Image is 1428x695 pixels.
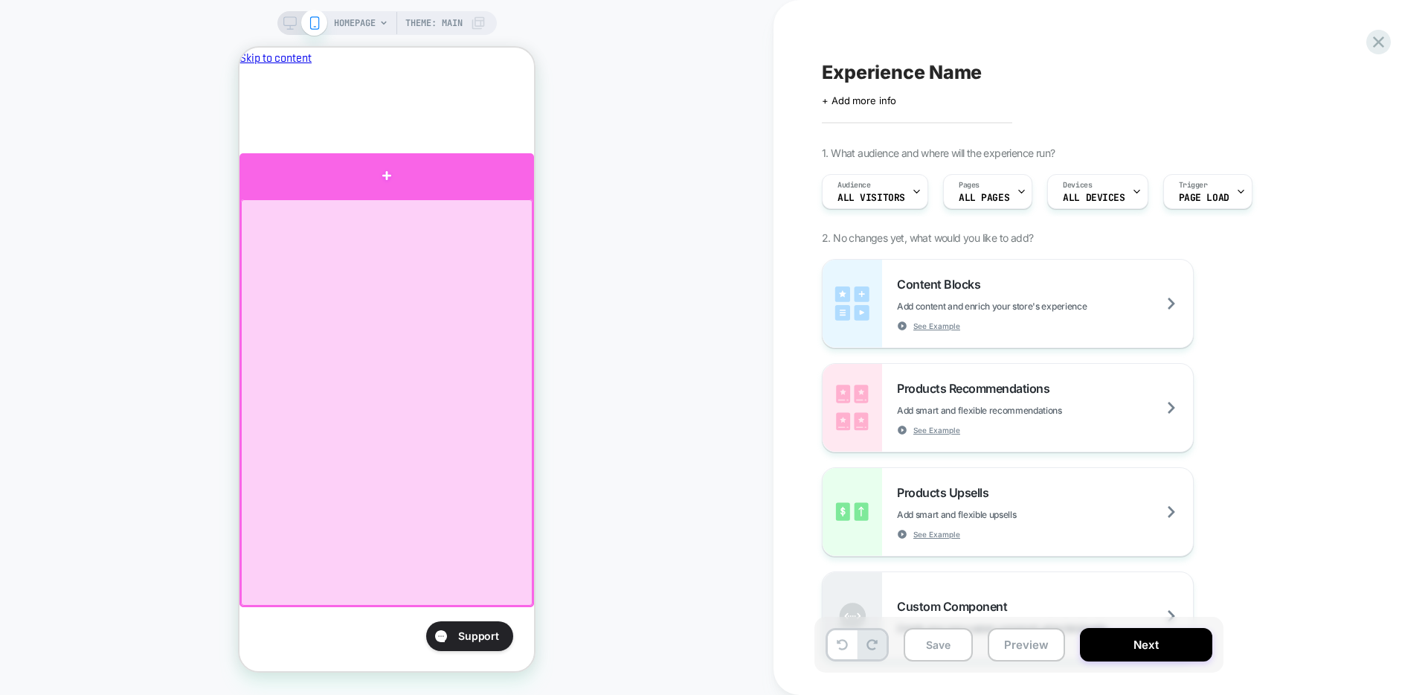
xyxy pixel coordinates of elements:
[1179,180,1208,190] span: Trigger
[897,277,988,292] span: Content Blocks
[897,509,1090,520] span: Add smart and flexible upsells
[913,321,960,331] span: See Example
[897,485,996,500] span: Products Upsells
[1063,193,1125,203] span: ALL DEVICES
[959,193,1009,203] span: ALL PAGES
[904,628,973,662] button: Save
[405,11,463,35] span: Theme: MAIN
[897,599,1014,614] span: Custom Component
[1080,628,1212,662] button: Next
[822,147,1055,159] span: 1. What audience and where will the experience run?
[897,301,1161,312] span: Add content and enrich your store's experience
[897,381,1057,396] span: Products Recommendations
[179,569,280,609] iframe: Gorgias live chat messenger
[913,425,960,435] span: See Example
[1179,193,1229,203] span: Page Load
[1063,180,1092,190] span: Devices
[913,529,960,539] span: See Example
[822,95,896,106] span: + Add more info
[837,180,871,190] span: Audience
[334,11,376,35] span: HOMEPAGE
[897,405,1136,416] span: Add smart and flexible recommendations
[988,628,1065,662] button: Preview
[837,193,905,203] span: All Visitors
[959,180,980,190] span: Pages
[822,231,1033,244] span: 2. No changes yet, what would you like to add?
[822,61,982,83] span: Experience Name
